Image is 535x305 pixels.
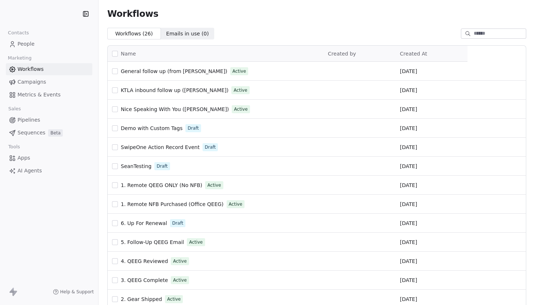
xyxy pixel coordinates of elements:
a: Workflows [6,63,92,75]
a: Demo with Custom Tags [121,125,182,132]
a: Help & Support [53,289,94,295]
span: Created by [328,51,356,57]
a: SequencesBeta [6,127,92,139]
span: [DATE] [400,220,417,227]
a: KTLA inbound follow up ([PERSON_NAME]) [121,87,228,94]
span: Active [173,277,186,283]
span: Apps [18,154,30,162]
span: Active [189,239,203,245]
span: Active [173,258,186,264]
a: People [6,38,92,50]
span: Active [234,106,247,113]
a: 4. QEEG Reviewed [121,258,168,265]
span: AI Agents [18,167,42,175]
span: 6. Up For Renewal [121,220,167,226]
span: Pipelines [18,116,40,124]
span: SeanTesting [121,163,151,169]
span: Draft [188,125,199,131]
span: Contacts [5,27,32,38]
span: Name [121,50,136,58]
span: Draft [172,220,183,226]
span: 3. QEEG Complete [121,277,168,283]
span: [DATE] [400,87,417,94]
span: SwipeOne Action Record Event [121,144,200,150]
a: Metrics & Events [6,89,92,101]
span: Emails in use ( 0 ) [166,30,209,38]
span: 2. Gear Shipped [121,296,162,302]
span: Sales [5,103,24,114]
a: 1. Remote NFB Purchased (Office QEEG) [121,201,224,208]
span: Sequences [18,129,45,137]
span: [DATE] [400,258,417,265]
span: KTLA inbound follow up ([PERSON_NAME]) [121,87,228,93]
a: AI Agents [6,165,92,177]
span: Marketing [5,53,35,64]
span: Created At [400,51,427,57]
span: [DATE] [400,163,417,170]
a: Campaigns [6,76,92,88]
span: [DATE] [400,68,417,75]
span: Active [234,87,247,94]
a: 2. Gear Shipped [121,296,162,303]
span: Workflows [18,65,44,73]
span: [DATE] [400,144,417,151]
span: 1. Remote NFB Purchased (Office QEEG) [121,201,224,207]
span: Draft [205,144,216,150]
span: [DATE] [400,201,417,208]
span: Help & Support [60,289,94,295]
span: Nice Speaking With You ([PERSON_NAME]) [121,106,229,112]
span: [DATE] [400,239,417,246]
span: Draft [157,163,168,169]
span: Active [207,182,221,188]
span: Campaigns [18,78,46,86]
span: Active [167,296,181,302]
span: [DATE] [400,182,417,189]
a: SeanTesting [121,163,151,170]
span: [DATE] [400,125,417,132]
span: Beta [48,129,63,137]
span: 1. Remote QEEG ONLY (No NFB) [121,182,202,188]
span: [DATE] [400,106,417,113]
span: People [18,40,35,48]
a: 1. Remote QEEG ONLY (No NFB) [121,182,202,189]
a: SwipeOne Action Record Event [121,144,200,151]
span: General follow up (from [PERSON_NAME]) [121,68,227,74]
a: Nice Speaking With You ([PERSON_NAME]) [121,106,229,113]
span: 5. Follow-Up QEEG Email [121,239,184,245]
span: [DATE] [400,277,417,284]
a: Apps [6,152,92,164]
a: General follow up (from [PERSON_NAME]) [121,68,227,75]
span: Active [232,68,246,75]
a: 6. Up For Renewal [121,220,167,227]
span: Metrics & Events [18,91,61,99]
span: Workflows [107,9,158,19]
a: 3. QEEG Complete [121,277,168,284]
a: Pipelines [6,114,92,126]
span: 4. QEEG Reviewed [121,258,168,264]
span: Demo with Custom Tags [121,125,182,131]
span: [DATE] [400,296,417,303]
a: 5. Follow-Up QEEG Email [121,239,184,246]
span: Active [229,201,242,207]
span: Tools [5,141,23,152]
